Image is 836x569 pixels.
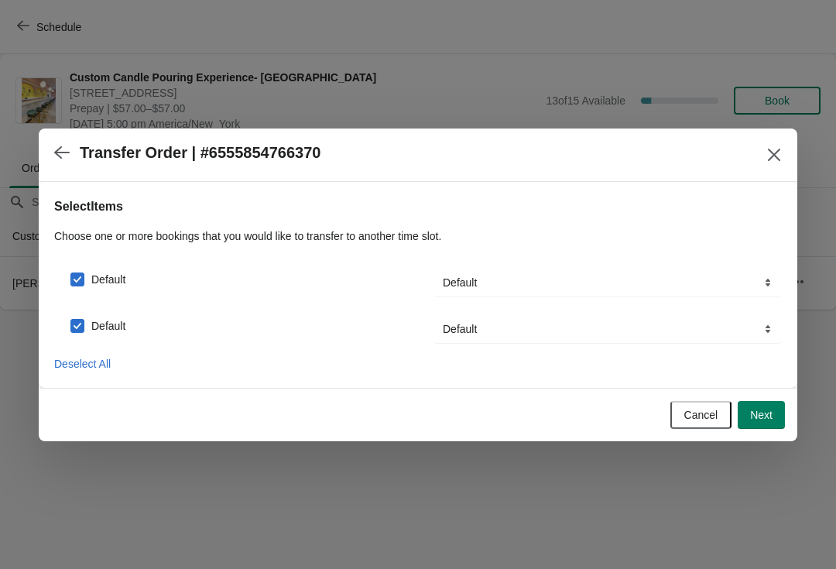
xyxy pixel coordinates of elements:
[91,272,125,287] span: Default
[48,350,117,378] button: Deselect All
[750,409,773,421] span: Next
[54,228,782,244] p: Choose one or more bookings that you would like to transfer to another time slot.
[670,401,732,429] button: Cancel
[684,409,718,421] span: Cancel
[54,197,782,216] h2: Select Items
[80,144,320,162] h2: Transfer Order | #6555854766370
[738,401,785,429] button: Next
[54,358,111,370] span: Deselect All
[91,318,125,334] span: Default
[760,141,788,169] button: Close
